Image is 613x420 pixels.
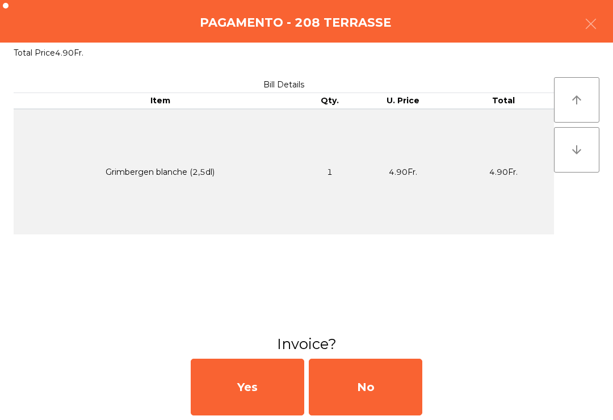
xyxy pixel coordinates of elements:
td: 4.90Fr. [353,109,454,234]
span: 4.90Fr. [55,48,83,58]
th: Qty. [307,93,353,109]
i: arrow_downward [570,143,583,157]
i: arrow_upward [570,93,583,107]
th: U. Price [353,93,454,109]
div: Yes [191,359,304,415]
th: Item [14,93,307,109]
td: 1 [307,109,353,234]
span: Total Price [14,48,55,58]
td: 4.90Fr. [454,109,554,234]
button: arrow_downward [554,127,599,173]
td: Grimbergen blanche (2,5dl) [14,109,307,234]
span: Bill Details [263,79,304,90]
button: arrow_upward [554,77,599,123]
div: No [309,359,422,415]
h3: Invoice? [9,334,604,354]
th: Total [454,93,554,109]
h4: Pagamento - 208 TERRASSE [200,14,391,31]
